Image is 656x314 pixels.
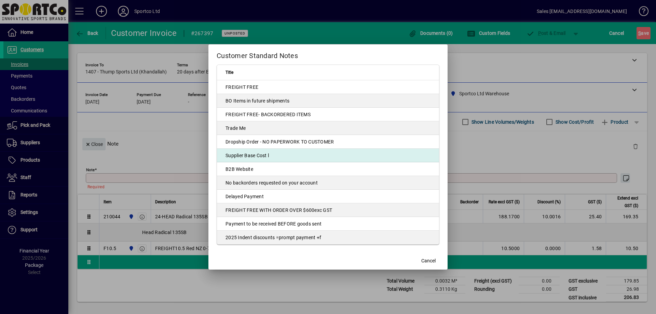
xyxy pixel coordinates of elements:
td: Supplier Base Cost l [217,149,439,162]
td: FREIGHT FREE- BACKORDERED ITEMS [217,108,439,121]
td: Payment to be received BEFORE goods sent [217,217,439,231]
td: B2B Website [217,162,439,176]
td: FREIGHT FREE [217,80,439,94]
span: Title [225,69,233,76]
td: Dropship Order - NO PAPERWORK TO CUSTOMER [217,135,439,149]
td: 2025 Indent discounts =prompt payment +f [217,231,439,244]
td: Trade Me [217,121,439,135]
button: Cancel [418,255,439,267]
td: Delayed Payment [217,190,439,203]
h2: Customer Standard Notes [208,44,448,64]
td: BO Items in future shipments [217,94,439,108]
td: FREIGHT FREE WITH ORDER OVER $600exc GST [217,203,439,217]
span: Cancel [421,257,436,264]
td: No backorders requested on your account [217,176,439,190]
